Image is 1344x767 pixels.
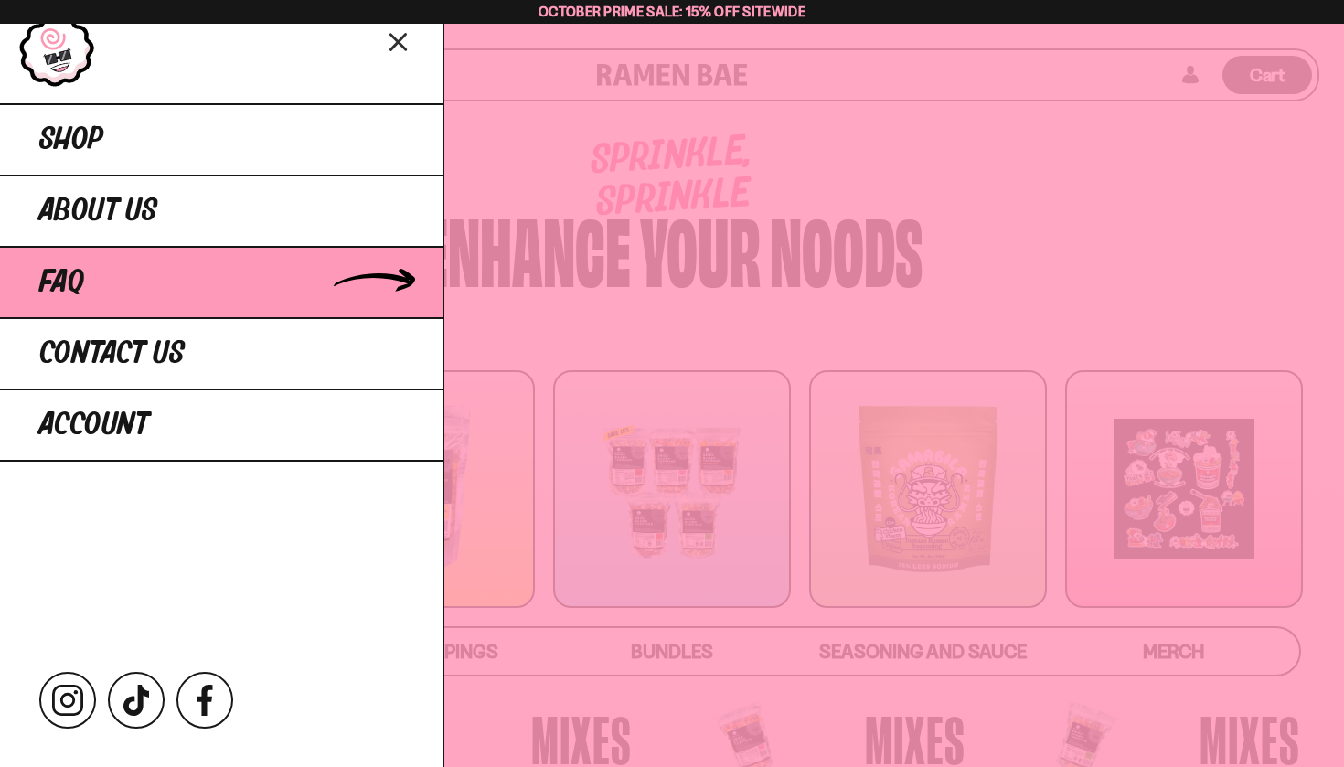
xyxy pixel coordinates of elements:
span: Contact Us [39,337,185,370]
span: FAQ [39,266,84,299]
span: Account [39,409,149,442]
span: About Us [39,195,157,228]
button: Close menu [383,25,415,57]
span: Shop [39,123,103,156]
span: October Prime Sale: 15% off Sitewide [539,3,805,20]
